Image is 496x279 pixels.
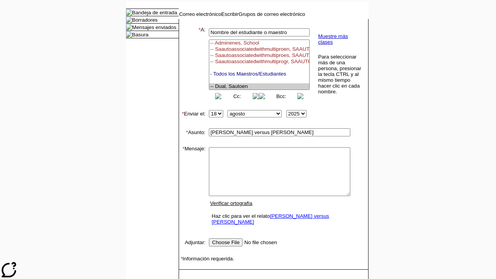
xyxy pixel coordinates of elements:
img: spacer.gif [179,119,187,127]
a: Grupos de correo electrónico [239,11,305,17]
td: Enviar el: [179,108,205,119]
td: Información requerida. [179,256,368,262]
a: Mensajes enviados [132,24,176,30]
img: button_left.png [215,93,221,99]
a: Muestre más clases [318,33,348,45]
option: -- Saautoassociatedwithmultiproes, SAAUTOASSOCIATEDWITHMULTIPROGRAMES [209,52,309,59]
img: spacer.gif [205,62,207,66]
img: spacer.gif [179,270,185,276]
option: -- Adminenes, School [209,40,309,46]
img: spacer.gif [179,276,180,276]
td: Haz clic para ver el relato [210,211,350,227]
option: -- Dual, Sautoen [209,83,309,90]
option: -- Saautoassociatedwithmultiproen, SAAUTOASSOCIATEDWITHMULTIPROGRAMEN [209,46,309,52]
img: spacer.gif [179,248,187,256]
a: Basura [132,32,148,38]
td: Adjuntar: [179,237,205,248]
img: folder_icon.gif [126,9,132,15]
td: Asunto: [179,127,205,138]
img: folder_icon.gif [126,17,132,23]
a: Borradores [132,17,158,23]
td: Para seleccionar más de una persona, presionar la tecla CTRL y al mismo tiempo hacer clic en cada... [318,53,362,95]
a: Escribir [221,11,238,17]
a: Correo electrónico [179,11,221,17]
option: - Todos los Maestros/Estudiantes [209,71,309,77]
a: Cc: [233,93,241,99]
a: Bandeja de entrada [132,10,177,15]
a: Bcc: [276,93,286,99]
td: A: [179,27,205,101]
img: folder_icon.gif [126,31,132,38]
a: [PERSON_NAME] versus [PERSON_NAME] [212,213,329,225]
img: spacer.gif [179,101,187,108]
img: spacer.gif [179,138,187,146]
img: button_left.png [259,93,265,99]
img: spacer.gif [179,262,187,269]
img: button_right.png [253,93,259,99]
img: folder_icon.gif [126,24,132,30]
a: Verificar ortografía [210,200,252,206]
td: Mensaje: [179,146,205,229]
img: button_right.png [297,93,303,99]
option: -- Saautoassociatedwithmultiprogr, SAAUTOASSOCIATEDWITHMULTIPROGRAMCLA [209,59,309,65]
img: spacer.gif [179,229,187,237]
